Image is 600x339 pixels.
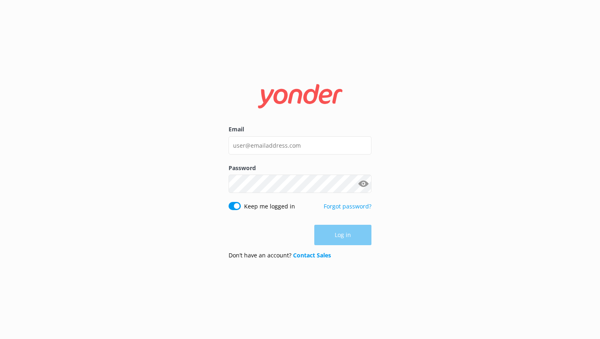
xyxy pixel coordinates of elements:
label: Keep me logged in [244,202,295,211]
p: Don’t have an account? [229,251,331,260]
label: Email [229,125,371,134]
label: Password [229,164,371,173]
button: Show password [355,176,371,192]
a: Forgot password? [324,202,371,210]
input: user@emailaddress.com [229,136,371,155]
a: Contact Sales [293,251,331,259]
